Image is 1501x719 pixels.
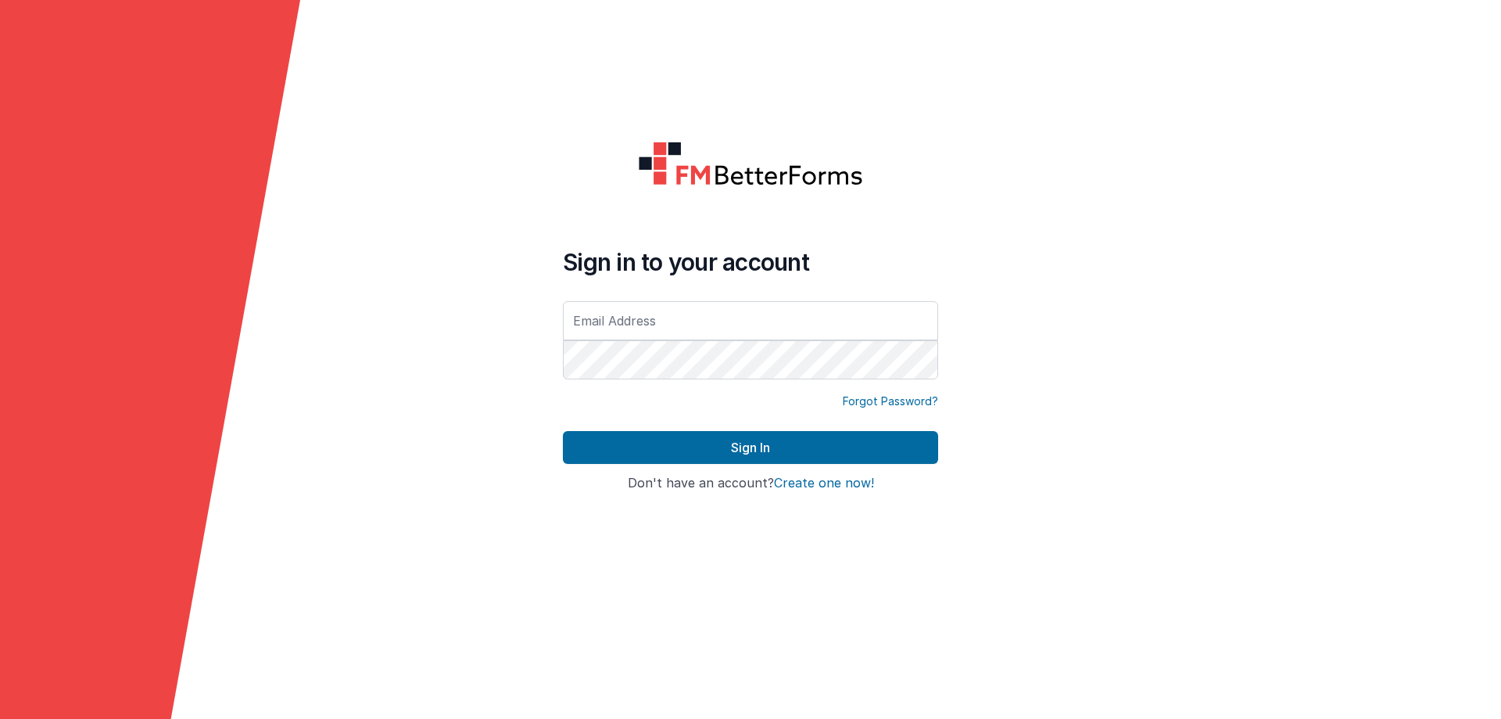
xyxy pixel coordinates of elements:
h4: Don't have an account? [563,476,938,491]
button: Create one now! [774,476,874,491]
input: Email Address [563,301,938,340]
a: Forgot Password? [843,394,938,409]
button: Sign In [563,431,938,464]
h4: Sign in to your account [563,248,938,276]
